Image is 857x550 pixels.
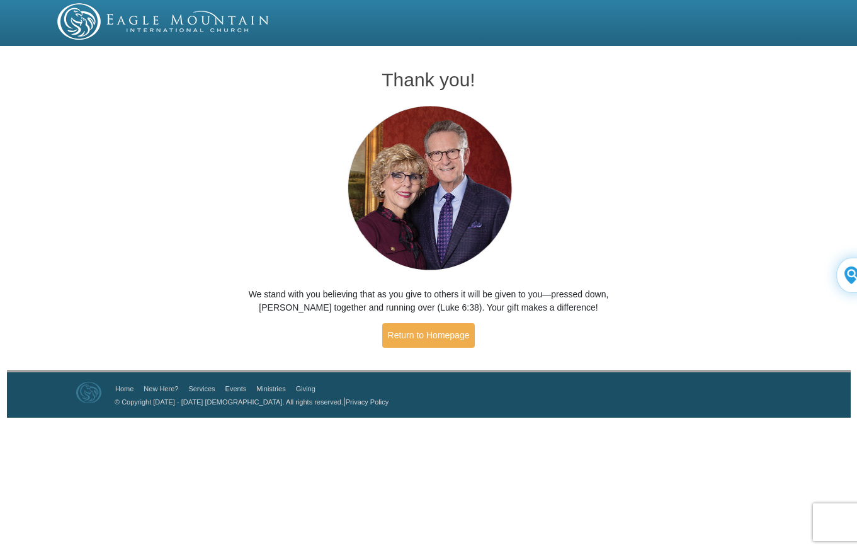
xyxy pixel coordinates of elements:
[221,288,637,314] p: We stand with you believing that as you give to others it will be given to you—pressed down, [PER...
[256,385,285,392] a: Ministries
[144,385,178,392] a: New Here?
[57,3,270,40] img: EMIC
[115,385,133,392] a: Home
[188,385,215,392] a: Services
[382,323,475,348] a: Return to Homepage
[336,102,521,275] img: Pastors George and Terri Pearsons
[296,385,315,392] a: Giving
[346,398,389,406] a: Privacy Policy
[115,398,343,406] a: © Copyright [DATE] - [DATE] [DEMOGRAPHIC_DATA]. All rights reserved.
[225,385,247,392] a: Events
[110,395,389,408] p: |
[76,382,101,403] img: Eagle Mountain International Church
[221,69,637,90] h1: Thank you!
